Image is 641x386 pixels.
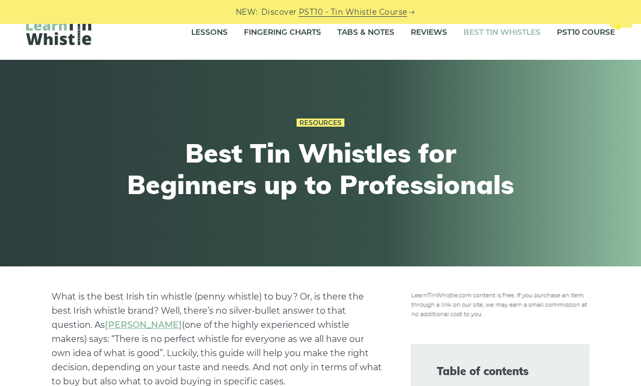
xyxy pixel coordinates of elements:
[121,138,520,200] h1: Best Tin Whistles for Beginners up to Professionals
[297,119,344,127] a: Resources
[191,19,228,46] a: Lessons
[26,17,91,45] img: LearnTinWhistle.com
[299,6,407,18] a: PST10 - Tin Whistle Course
[411,290,589,318] img: disclosure
[437,364,563,379] span: Table of contents
[261,6,297,18] span: Discover
[105,320,182,330] a: undefined (opens in a new tab)
[337,19,394,46] a: Tabs & Notes
[236,6,258,18] span: NEW:
[411,19,447,46] a: Reviews
[557,19,615,46] a: PST10 CourseNew
[463,19,541,46] a: Best Tin Whistles
[610,16,632,28] span: New
[244,19,321,46] a: Fingering Charts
